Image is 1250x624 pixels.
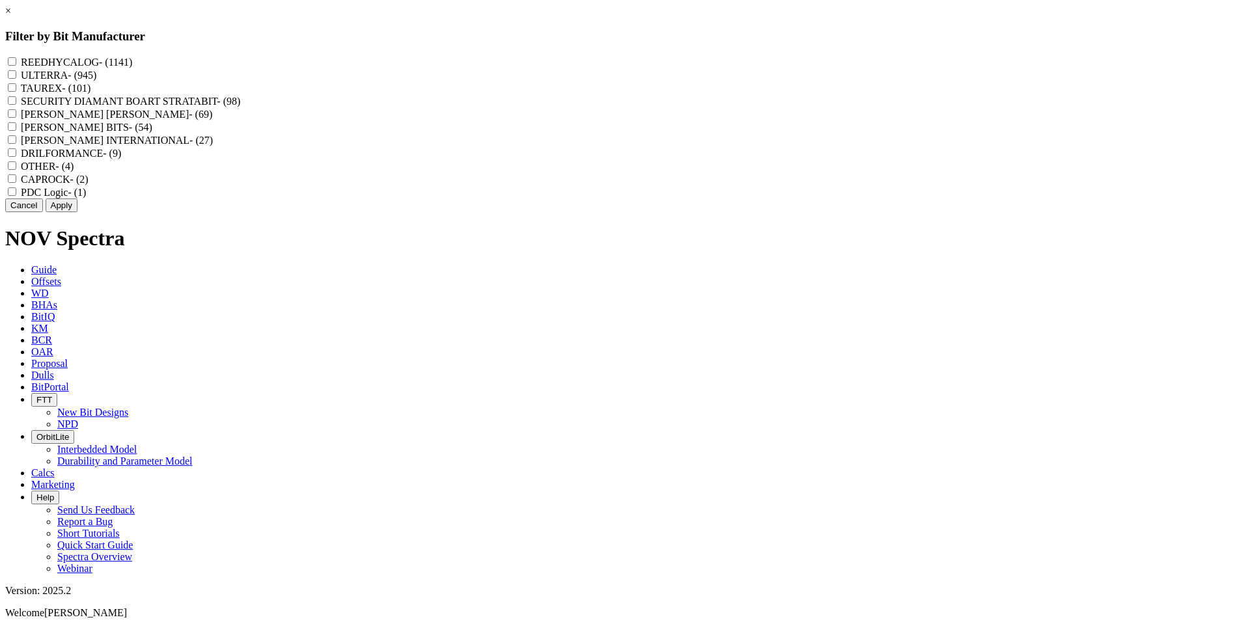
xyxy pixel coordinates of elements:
button: Apply [46,198,77,212]
label: PDC Logic [21,187,86,198]
label: REEDHYCALOG [21,57,132,68]
span: OrbitLite [36,432,69,442]
span: - (101) [62,83,90,94]
label: DRILFORMANCE [21,148,121,159]
h3: Filter by Bit Manufacturer [5,29,1245,44]
span: Offsets [31,276,61,287]
a: Interbedded Model [57,444,137,455]
span: BitPortal [31,381,69,392]
p: Welcome [5,607,1245,619]
span: WD [31,288,49,299]
a: New Bit Designs [57,407,128,418]
span: - (945) [68,70,96,81]
a: Durability and Parameter Model [57,455,193,467]
h1: NOV Spectra [5,226,1245,251]
span: Help [36,493,54,502]
a: Webinar [57,563,92,574]
span: - (1141) [99,57,132,68]
a: Spectra Overview [57,551,132,562]
span: Calcs [31,467,55,478]
span: Dulls [31,370,54,381]
span: - (9) [103,148,121,159]
label: [PERSON_NAME] BITS [21,122,152,133]
label: ULTERRA [21,70,96,81]
span: BHAs [31,299,57,310]
button: Cancel [5,198,43,212]
span: - (2) [70,174,89,185]
span: OAR [31,346,53,357]
span: Proposal [31,358,68,369]
span: - (69) [189,109,212,120]
span: Guide [31,264,57,275]
span: - (98) [217,96,240,107]
span: FTT [36,395,52,405]
label: SECURITY DIAMANT BOART STRATABIT [21,96,240,107]
div: Version: 2025.2 [5,585,1245,597]
a: Short Tutorials [57,528,120,539]
span: - (1) [68,187,86,198]
a: × [5,5,11,16]
span: BCR [31,334,52,346]
a: Send Us Feedback [57,504,135,515]
a: Quick Start Guide [57,539,133,550]
label: OTHER [21,161,74,172]
label: CAPROCK [21,174,89,185]
span: [PERSON_NAME] [44,607,127,618]
span: KM [31,323,48,334]
a: NPD [57,418,78,429]
label: [PERSON_NAME] [PERSON_NAME] [21,109,212,120]
span: - (54) [129,122,152,133]
label: [PERSON_NAME] INTERNATIONAL [21,135,213,146]
label: TAUREX [21,83,91,94]
span: - (27) [189,135,213,146]
span: Marketing [31,479,75,490]
span: BitIQ [31,311,55,322]
a: Report a Bug [57,516,113,527]
span: - (4) [55,161,74,172]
